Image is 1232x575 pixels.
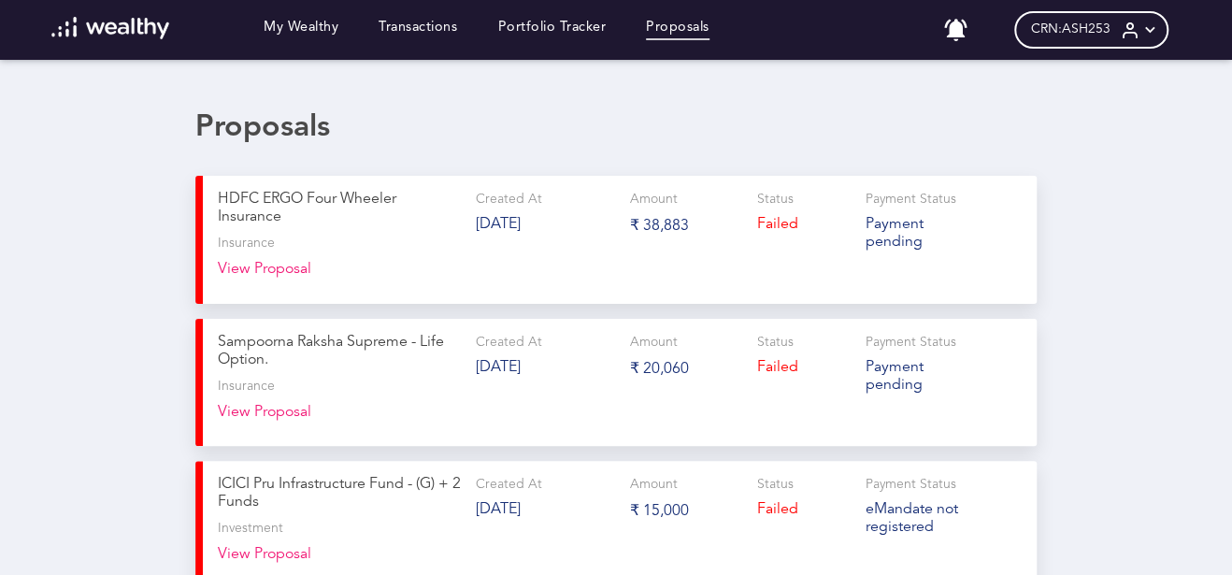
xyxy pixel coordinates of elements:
[379,20,457,40] a: Transactions
[264,20,338,40] a: My Wealthy
[476,193,542,206] span: Created At
[218,521,283,537] span: Investment
[646,20,709,40] a: Proposals
[757,359,851,377] p: F a i l e d
[630,359,742,379] p: ₹ 20,060
[476,336,542,349] span: Created At
[476,501,615,519] p: [DATE]
[866,336,956,349] span: Payment Status
[497,20,606,40] a: Portfolio Tracker
[218,404,311,431] button: View Proposal
[1031,22,1110,37] span: CRN: ASH253
[218,236,275,252] span: Insurance
[630,216,742,236] p: ₹ 38,883
[866,216,960,252] p: P a y m e n t p e n d i n g
[218,334,461,369] p: S a m p o o r n a R a k s h a S u p r e m e - L i f e O p t i o n .
[476,478,542,491] span: Created At
[757,193,794,206] span: Status
[630,478,678,491] span: Amount
[757,336,794,349] span: Status
[757,216,851,234] p: F a i l e d
[630,501,742,521] p: ₹ 15,000
[866,359,960,395] p: P a y m e n t p e n d i n g
[757,501,851,519] p: F a i l e d
[866,193,956,206] span: Payment Status
[218,261,311,288] button: View Proposal
[218,191,461,226] p: H D F C E R G O F o u r W h e e l e r I n s u r a n c e
[630,193,678,206] span: Amount
[476,216,615,234] p: [DATE]
[866,478,956,491] span: Payment Status
[195,110,1037,146] div: Proposals
[218,546,311,573] button: View Proposal
[218,476,461,511] p: I C I C I P r u I n f r a s t r u c t u r e F u n d - ( G ) + 2 f u n d s
[476,359,615,377] p: [DATE]
[51,17,170,39] img: wl-logo-white.svg
[218,379,275,395] span: Insurance
[866,501,960,537] p: e M a n d a t e n o t r e g i s t e r e d
[757,478,794,491] span: Status
[630,336,678,349] span: Amount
